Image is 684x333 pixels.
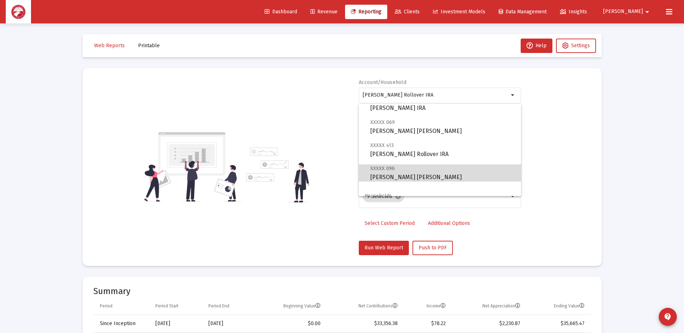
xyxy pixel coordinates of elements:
td: Column Net Contributions [326,298,403,315]
span: [PERSON_NAME] [PERSON_NAME] [370,118,515,136]
span: Push to PDF [419,245,447,251]
span: Insights [560,9,587,15]
a: Insights [554,5,593,19]
button: Web Reports [88,39,131,53]
div: Income [427,303,446,309]
div: Period End [208,303,229,309]
a: Reporting [345,5,387,19]
span: [PERSON_NAME] Rollover IRA [370,141,515,159]
span: Reporting [351,9,381,15]
td: Column Beginning Value [253,298,326,315]
td: Column Income [403,298,451,315]
img: reporting-alt [246,147,309,203]
span: Revenue [310,9,337,15]
span: XXXXX 096 [370,165,395,172]
div: Beginning Value [283,303,321,309]
mat-icon: cancel [395,193,401,200]
td: $0.00 [253,315,326,332]
a: Investment Models [427,5,491,19]
span: Settings [571,43,590,49]
div: Period Start [155,303,178,309]
div: Net Appreciation [482,303,520,309]
a: Dashboard [259,5,303,19]
span: XXXXX 069 [370,119,395,125]
button: Run Web Report [359,241,409,255]
div: Net Contributions [358,303,398,309]
span: Data Management [499,9,547,15]
span: Households [359,187,521,205]
span: Additional Options [428,220,470,226]
span: Run Web Report [365,245,403,251]
span: Select Custom Period [365,220,415,226]
button: Settings [556,39,596,53]
td: $2,230.87 [451,315,525,332]
mat-icon: contact_support [663,312,672,321]
span: Dashboard [265,9,297,15]
div: [DATE] [155,320,198,327]
span: Investment Models [433,9,485,15]
td: Column Period [93,298,150,315]
span: [PERSON_NAME] [603,9,643,15]
div: [DATE] [208,320,248,327]
button: Help [521,39,552,53]
button: [PERSON_NAME] [595,4,660,19]
img: reporting [143,131,242,203]
span: [PERSON_NAME] IRA [370,95,515,112]
a: Revenue [305,5,343,19]
td: $78.22 [403,315,451,332]
td: $35,665.47 [525,315,591,332]
mat-chip-list: Selection [363,189,509,204]
td: $33,356.38 [326,315,403,332]
a: Clients [389,5,425,19]
td: Column Ending Value [525,298,591,315]
mat-icon: arrow_drop_down [509,192,517,201]
span: [PERSON_NAME] [PERSON_NAME] [370,164,515,182]
div: Ending Value [554,303,584,309]
td: Column Period End [203,298,253,315]
td: Column Net Appreciation [451,298,525,315]
td: Since Inception [93,315,150,332]
span: XXXXX 413 [370,142,394,148]
td: Column Period Start [150,298,203,315]
a: Data Management [493,5,552,19]
label: Account/Household [359,79,406,85]
input: Search or select an account or household [363,92,509,98]
mat-icon: arrow_drop_down [509,91,517,99]
div: Period [100,303,112,309]
span: Clients [395,9,420,15]
button: Printable [132,39,166,53]
mat-chip: 9 Selected [363,191,404,202]
mat-card-title: Summary [93,288,591,295]
span: Help [526,43,547,49]
img: Dashboard [11,5,26,19]
span: Web Reports [94,43,125,49]
span: Printable [138,43,160,49]
button: Push to PDF [412,241,453,255]
mat-icon: arrow_drop_down [643,5,652,19]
